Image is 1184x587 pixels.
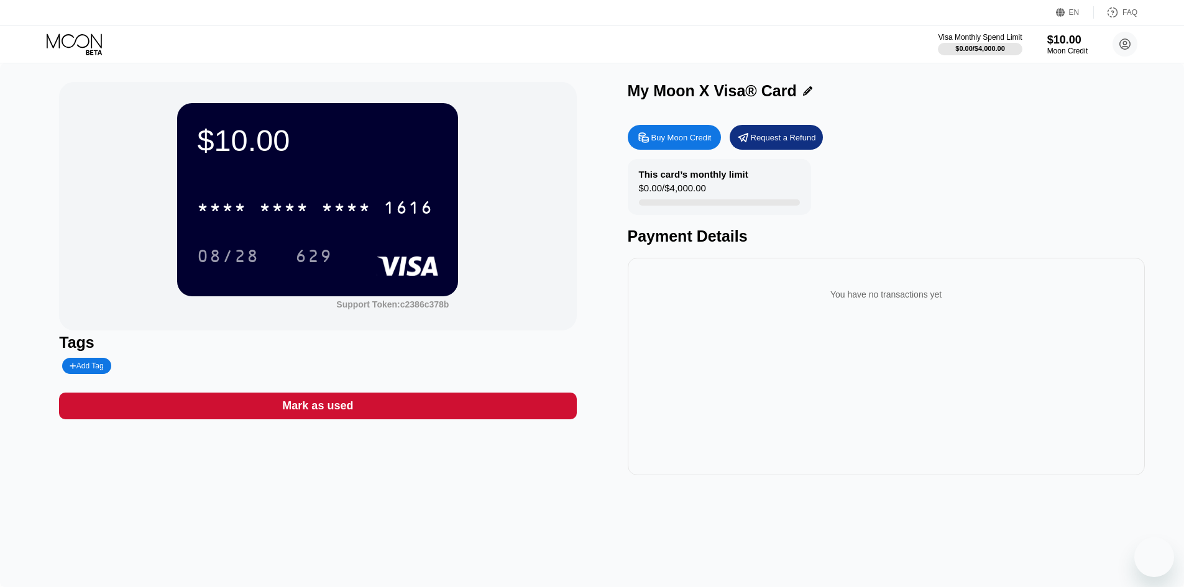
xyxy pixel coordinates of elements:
div: Request a Refund [751,132,816,143]
div: Mark as used [282,399,353,413]
div: Support Token:c2386c378b [336,299,449,309]
div: This card’s monthly limit [639,169,748,180]
div: 629 [295,248,333,268]
div: $10.00 [1047,34,1088,47]
div: Request a Refund [730,125,823,150]
div: 08/28 [197,248,259,268]
div: Add Tag [70,362,103,370]
div: 629 [286,240,342,271]
div: FAQ [1122,8,1137,17]
div: $10.00 [197,123,438,158]
div: You have no transactions yet [638,277,1135,312]
div: 08/28 [188,240,268,271]
div: $0.00 / $4,000.00 [955,45,1005,52]
div: Buy Moon Credit [628,125,721,150]
div: Visa Monthly Spend Limit [938,33,1022,42]
div: 1616 [383,199,433,219]
div: $0.00 / $4,000.00 [639,183,706,199]
div: Moon Credit [1047,47,1088,55]
iframe: Nút để khởi chạy cửa sổ nhắn tin [1134,537,1174,577]
div: $10.00Moon Credit [1047,34,1088,55]
div: Support Token: c2386c378b [336,299,449,309]
div: Payment Details [628,227,1145,245]
div: My Moon X Visa® Card [628,82,797,100]
div: Mark as used [59,393,576,419]
div: Visa Monthly Spend Limit$0.00/$4,000.00 [938,33,1022,55]
div: EN [1056,6,1094,19]
div: EN [1069,8,1080,17]
div: FAQ [1094,6,1137,19]
div: Tags [59,334,576,352]
div: Add Tag [62,358,111,374]
div: Buy Moon Credit [651,132,712,143]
